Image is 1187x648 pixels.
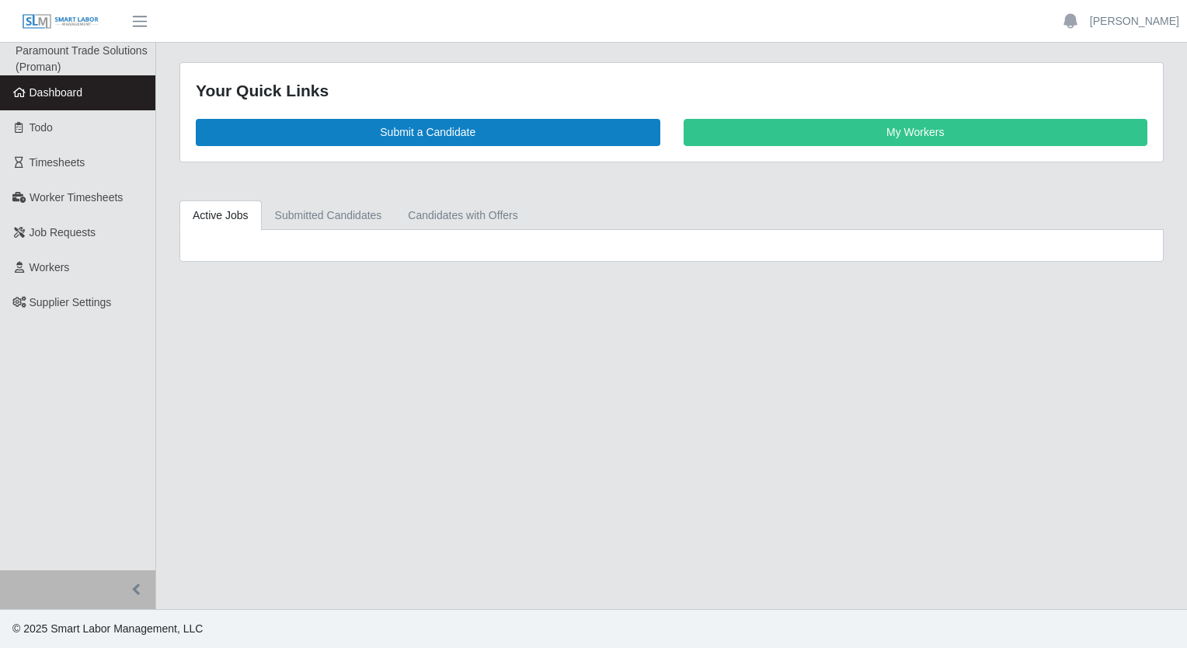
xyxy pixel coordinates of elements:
[22,13,99,30] img: SLM Logo
[30,261,70,273] span: Workers
[12,622,203,635] span: © 2025 Smart Labor Management, LLC
[16,44,148,73] span: Paramount Trade Solutions (Proman)
[196,78,1147,103] div: Your Quick Links
[30,296,112,308] span: Supplier Settings
[1090,13,1179,30] a: [PERSON_NAME]
[30,226,96,239] span: Job Requests
[30,191,123,204] span: Worker Timesheets
[395,200,531,231] a: Candidates with Offers
[179,200,262,231] a: Active Jobs
[196,119,660,146] a: Submit a Candidate
[30,121,53,134] span: Todo
[30,86,83,99] span: Dashboard
[262,200,395,231] a: Submitted Candidates
[30,156,85,169] span: Timesheets
[684,119,1148,146] a: My Workers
